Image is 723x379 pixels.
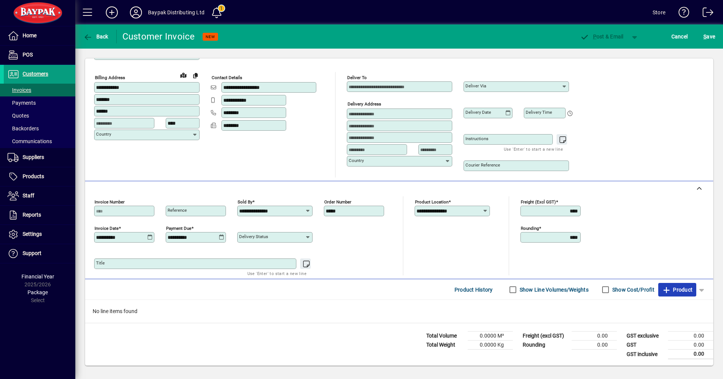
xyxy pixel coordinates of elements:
span: Reports [23,212,41,218]
a: Products [4,167,75,186]
span: Payments [8,100,36,106]
mat-label: Instructions [465,136,488,141]
span: Back [83,34,108,40]
mat-label: Payment due [166,226,191,231]
td: Total Weight [423,341,468,350]
span: Product [662,284,692,296]
td: 0.0000 Kg [468,341,513,350]
td: 0.00 [572,341,617,350]
a: View on map [177,69,189,81]
span: Invoices [8,87,31,93]
td: GST exclusive [623,332,668,341]
span: NEW [206,34,215,39]
a: Invoices [4,84,75,96]
span: Cancel [671,31,688,43]
button: Post & Email [576,30,627,43]
td: Total Volume [423,332,468,341]
a: Support [4,244,75,263]
a: Quotes [4,109,75,122]
span: P [593,34,596,40]
a: Backorders [4,122,75,135]
mat-label: Sold by [238,199,252,205]
span: Products [23,173,44,179]
mat-label: Country [349,158,364,163]
span: Customers [23,71,48,77]
span: Settings [23,231,42,237]
mat-label: Delivery status [239,234,268,239]
mat-label: Country [96,131,111,137]
td: 0.0000 M³ [468,332,513,341]
label: Show Cost/Profit [611,286,654,293]
a: Staff [4,186,75,205]
a: Home [4,26,75,45]
mat-label: Delivery date [465,110,491,115]
td: Freight (excl GST) [519,332,572,341]
td: GST [623,341,668,350]
button: Product [658,283,696,296]
mat-label: Deliver To [347,75,367,80]
div: No line items found [85,300,713,323]
app-page-header-button: Back [75,30,117,43]
mat-label: Reference [168,208,187,213]
mat-label: Deliver via [465,83,486,89]
mat-hint: Use 'Enter' to start a new line [247,269,307,278]
span: Suppliers [23,154,44,160]
span: Product History [455,284,493,296]
span: Communications [8,138,52,144]
mat-label: Courier Reference [465,162,500,168]
mat-label: Product location [415,199,448,205]
td: 0.00 [668,341,713,350]
button: Save [702,30,717,43]
span: POS [23,52,33,58]
a: Suppliers [4,148,75,167]
a: Settings [4,225,75,244]
mat-label: Invoice number [95,199,125,205]
a: POS [4,46,75,64]
a: Communications [4,135,75,148]
mat-label: Title [96,260,105,266]
mat-label: Invoice date [95,226,119,231]
mat-hint: Use 'Enter' to start a new line [504,145,563,153]
label: Show Line Volumes/Weights [518,286,589,293]
div: Baypak Distributing Ltd [148,6,204,18]
span: ost & Email [580,34,624,40]
span: Backorders [8,125,39,131]
a: Payments [4,96,75,109]
a: Knowledge Base [673,2,689,26]
td: Rounding [519,341,572,350]
span: S [703,34,706,40]
mat-label: Order number [324,199,351,205]
button: Back [81,30,110,43]
button: Add [100,6,124,19]
button: Product History [451,283,496,296]
td: GST inclusive [623,350,668,359]
mat-label: Freight (excl GST) [521,199,556,205]
button: Profile [124,6,148,19]
td: 0.00 [572,332,617,341]
button: Cancel [670,30,690,43]
mat-label: Rounding [521,226,539,231]
div: Store [653,6,665,18]
a: Logout [697,2,714,26]
span: Support [23,250,41,256]
td: 0.00 [668,350,713,359]
td: 0.00 [668,332,713,341]
span: ave [703,31,715,43]
mat-label: Delivery time [526,110,552,115]
button: Copy to Delivery address [189,69,201,81]
span: Financial Year [21,274,54,280]
span: Quotes [8,113,29,119]
div: Customer Invoice [122,31,195,43]
a: Reports [4,206,75,225]
span: Package [27,289,48,295]
span: Staff [23,193,34,199]
span: Home [23,32,37,38]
